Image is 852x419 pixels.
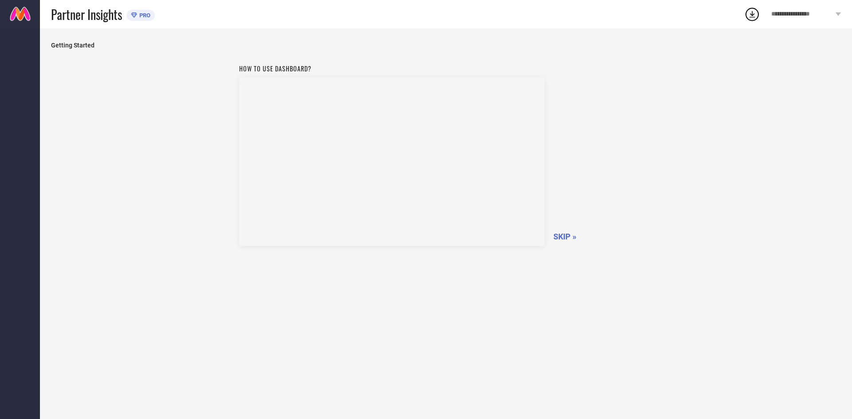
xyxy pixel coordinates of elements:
[239,64,544,73] h1: How to use dashboard?
[51,42,841,49] span: Getting Started
[744,6,760,22] div: Open download list
[239,78,544,246] iframe: Workspace Section
[51,5,122,23] span: Partner Insights
[553,232,576,241] span: SKIP »
[137,12,150,19] span: PRO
